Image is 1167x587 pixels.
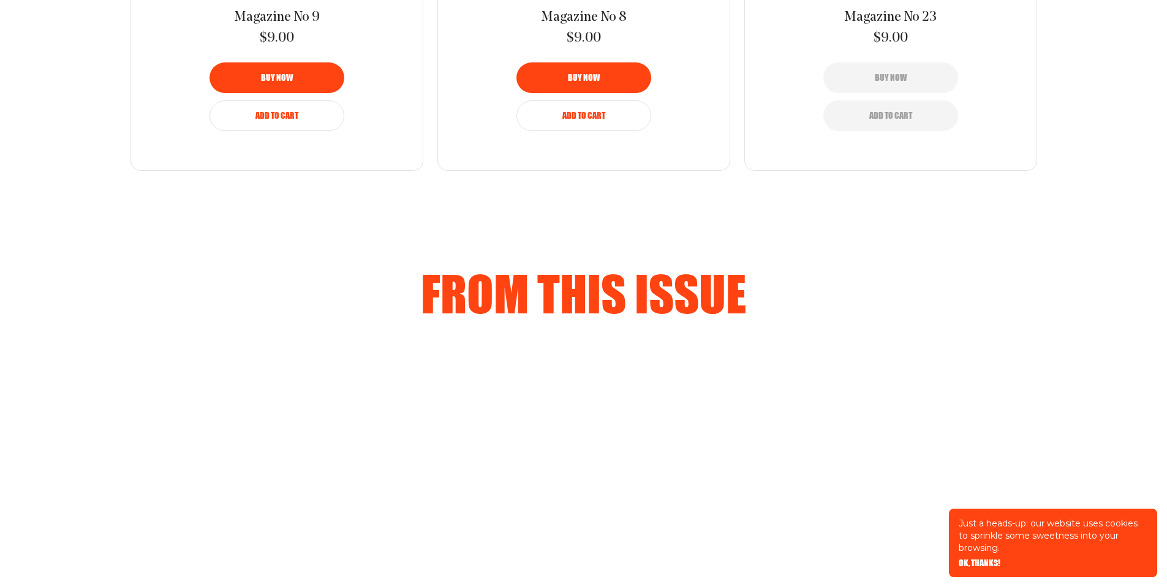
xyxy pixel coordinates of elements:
[516,62,651,93] button: Buy now
[210,100,344,131] button: Add to Cart
[959,517,1147,554] p: Just a heads-up: our website uses cookies to sprinkle some sweetness into your browsing.
[541,10,627,24] span: Magazine No 8
[562,111,605,120] span: Add to Cart
[869,111,912,120] span: Add to Cart
[255,111,298,120] span: Add to Cart
[167,269,1000,318] h2: From this issue
[516,100,651,131] button: Add to Cart
[875,73,907,82] span: Buy now
[541,9,627,27] a: Magazine No 8
[568,73,600,82] span: Buy now
[210,62,344,93] button: Buy now
[844,10,937,24] span: Magazine No 23
[234,10,320,24] span: Magazine No 9
[823,62,958,93] button: Buy now
[874,29,908,48] span: $9.00
[844,9,937,27] a: Magazine No 23
[959,559,1000,567] button: OK, THANKS!
[567,29,601,48] span: $9.00
[261,73,293,82] span: Buy now
[234,9,320,27] a: Magazine No 9
[260,29,294,48] span: $9.00
[823,100,958,131] button: Add to Cart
